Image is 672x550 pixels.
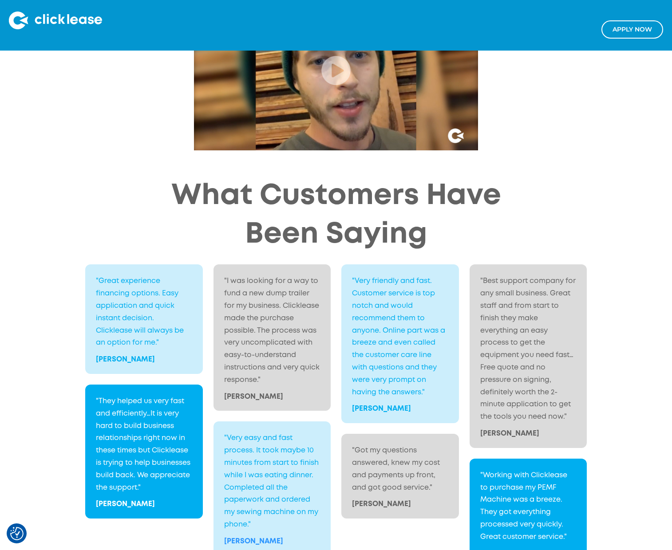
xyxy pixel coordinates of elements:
[224,393,283,400] strong: [PERSON_NAME]
[96,275,192,349] p: "Great experience financing options. Easy application and quick instant decision. Clicklease will...
[352,275,448,398] p: "Very friendly and fast. Customer service is top notch and would recommend them to anyone. Online...
[96,501,155,507] strong: [PERSON_NAME]
[96,395,192,494] p: "They helped us very fast and efficiently…It is very hard to build business relationships right n...
[480,469,577,543] p: "Working with Clicklease to purchase my PEMF Machine was a breeze. They got everything processed ...
[601,20,663,39] a: Apply NOw
[9,12,102,29] img: Clicklease logo
[171,177,501,254] h2: What Customers Have Been Saying
[224,432,320,531] p: "Very easy and fast process. It took maybe 10 minutes from start to finish while I was eating din...
[224,275,320,386] p: "I was looking for a way to fund a new dump trailer for my business. Clicklease made the purchase...
[352,405,411,412] a: [PERSON_NAME]
[10,527,24,540] button: Consent Preferences
[480,275,577,423] p: "Best support company for any small business. Great staff and from start to finish they make ever...
[480,430,539,437] strong: [PERSON_NAME]
[224,538,283,545] strong: [PERSON_NAME]
[96,356,155,363] a: [PERSON_NAME]
[352,501,411,507] strong: [PERSON_NAME]
[10,527,24,540] img: Revisit consent button
[352,444,448,494] p: "Got my questions answered, knew my cost and payments up front, and got good service."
